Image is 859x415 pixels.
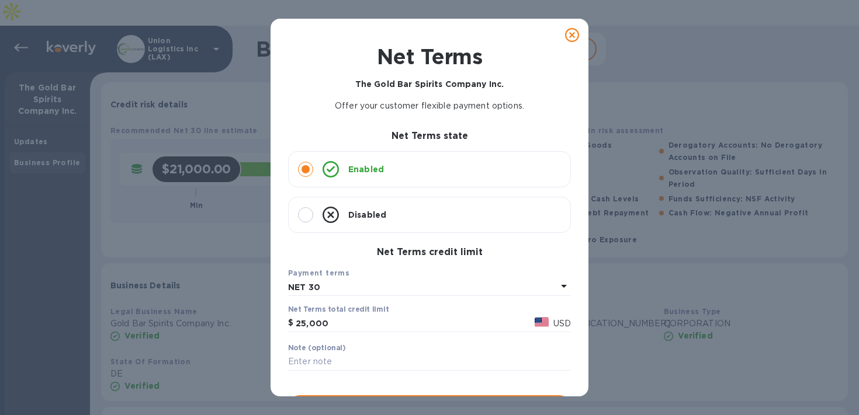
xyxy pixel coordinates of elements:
[288,268,349,277] b: Payment terms
[288,131,571,142] h3: Net Terms state
[553,318,571,330] p: USD
[288,44,571,69] h1: Net Terms
[288,247,571,258] h3: Net Terms credit limit
[348,209,386,221] p: Disabled
[288,344,345,351] label: Note (optional)
[348,163,384,175] p: Enabled
[296,315,529,332] input: $ Enter Net Terms total credit limit
[288,315,296,332] div: $
[288,100,571,112] p: Offer your customer flexible payment options.
[288,306,389,313] label: Net Terms total credit limit
[355,79,504,89] b: The Gold Bar Spirits Company Inc.
[288,283,320,292] b: NET 30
